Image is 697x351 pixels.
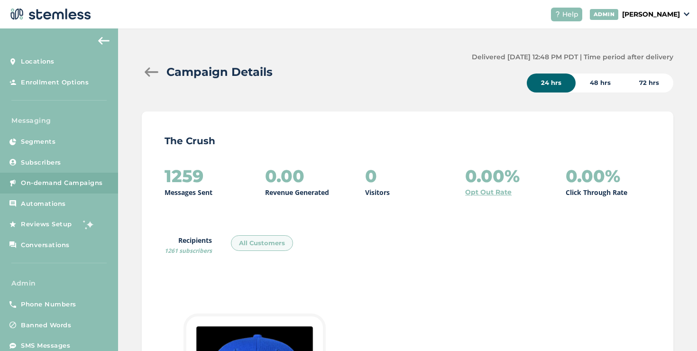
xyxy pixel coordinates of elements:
[265,166,304,185] h2: 0.00
[21,199,66,209] span: Automations
[576,74,625,92] div: 48 hrs
[566,166,620,185] h2: 0.00%
[21,341,70,351] span: SMS Messages
[21,78,89,87] span: Enrollment Options
[472,52,673,62] label: Delivered [DATE] 12:48 PM PDT | Time period after delivery
[165,166,203,185] h2: 1259
[165,134,651,148] p: The Crush
[465,166,520,185] h2: 0.00%
[231,235,293,251] div: All Customers
[566,187,627,197] p: Click Through Rate
[555,11,560,17] img: icon-help-white-03924b79.svg
[365,187,390,197] p: Visitors
[21,220,72,229] span: Reviews Setup
[650,305,697,351] iframe: Chat Widget
[21,57,55,66] span: Locations
[79,215,98,234] img: glitter-stars-b7820f95.gif
[21,137,55,147] span: Segments
[8,5,91,24] img: logo-dark-0685b13c.svg
[527,74,576,92] div: 24 hrs
[465,187,512,197] a: Opt Out Rate
[166,64,273,81] h2: Campaign Details
[562,9,578,19] span: Help
[165,235,212,255] label: Recipients
[98,37,110,45] img: icon-arrow-back-accent-c549486e.svg
[365,166,377,185] h2: 0
[625,74,673,92] div: 72 hrs
[622,9,680,19] p: [PERSON_NAME]
[165,187,212,197] p: Messages Sent
[21,321,71,330] span: Banned Words
[684,12,689,16] img: icon_down-arrow-small-66adaf34.svg
[21,158,61,167] span: Subscribers
[265,187,329,197] p: Revenue Generated
[21,178,103,188] span: On-demand Campaigns
[590,9,619,20] div: ADMIN
[165,247,212,255] span: 1261 subscribers
[21,300,76,309] span: Phone Numbers
[21,240,70,250] span: Conversations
